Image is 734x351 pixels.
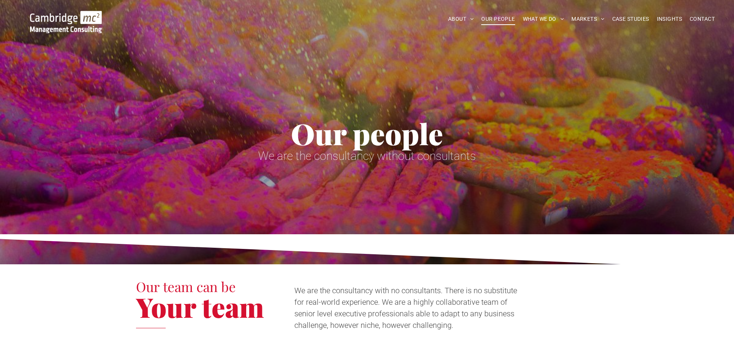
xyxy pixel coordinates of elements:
a: CASE STUDIES [608,13,653,25]
span: Our people [291,114,443,153]
img: Go to Homepage [30,11,102,33]
a: ABOUT [444,13,478,25]
a: OUR PEOPLE [477,13,519,25]
a: WHAT WE DO [519,13,568,25]
a: CONTACT [686,13,719,25]
span: Your team [136,289,264,325]
a: MARKETS [568,13,608,25]
a: INSIGHTS [653,13,686,25]
span: Our team can be [136,277,236,296]
span: We are the consultancy without consultants [258,149,476,163]
span: We are the consultancy with no consultants. There is no substitute for real-world experience. We ... [294,286,517,330]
